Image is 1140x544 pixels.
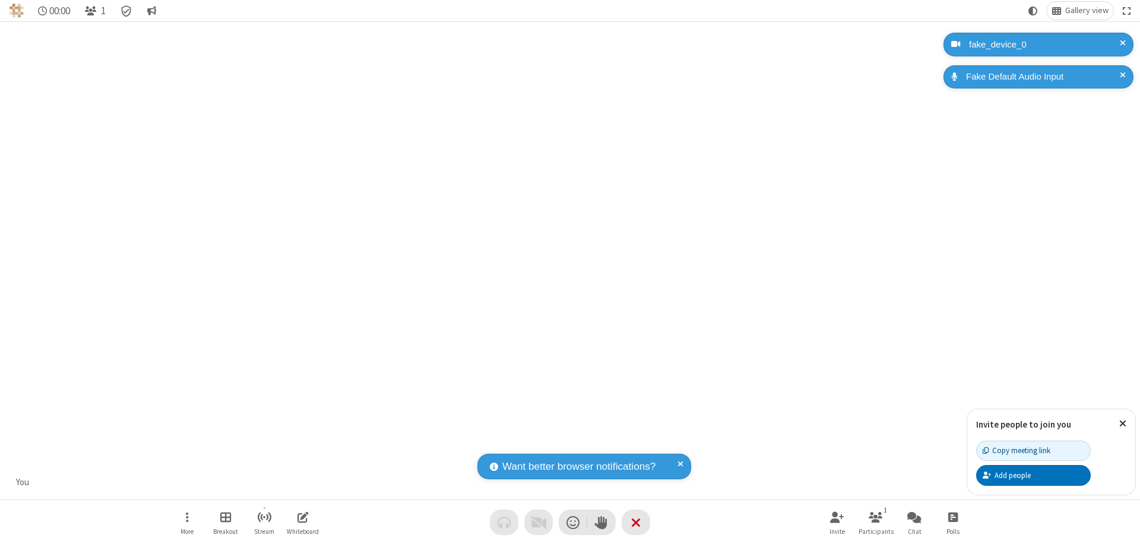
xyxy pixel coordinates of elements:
[213,528,238,535] span: Breakout
[819,505,855,539] button: Invite participants (⌘+Shift+I)
[859,528,894,535] span: Participants
[287,528,319,535] span: Whiteboard
[965,38,1125,52] div: fake_device_0
[858,505,894,539] button: Open participant list
[254,528,274,535] span: Stream
[976,465,1091,485] button: Add people
[208,505,243,539] button: Manage Breakout Rooms
[12,476,34,489] div: You
[1065,6,1109,15] span: Gallery view
[962,70,1125,84] div: Fake Default Audio Input
[285,505,321,539] button: Open shared whiteboard
[935,505,971,539] button: Open poll
[490,510,518,535] button: Audio problem - check your Internet connection or call by phone
[115,2,138,20] div: Meeting details Encryption enabled
[101,5,106,17] span: 1
[829,528,845,535] span: Invite
[9,4,24,18] img: QA Selenium DO NOT DELETE OR CHANGE
[976,419,1071,430] label: Invite people to join you
[881,505,891,515] div: 1
[976,441,1091,461] button: Copy meeting link
[49,5,70,17] span: 00:00
[33,2,75,20] div: Timer
[169,505,205,539] button: Open menu
[1118,2,1136,20] button: Fullscreen
[80,2,110,20] button: Open participant list
[946,528,959,535] span: Polls
[1110,409,1135,438] button: Close popover
[246,505,282,539] button: Start streaming
[142,2,161,20] button: Conversation
[524,510,553,535] button: Video
[1047,2,1113,20] button: Change layout
[180,528,194,535] span: More
[983,445,1050,456] div: Copy meeting link
[502,459,655,475] span: Want better browser notifications?
[897,505,932,539] button: Open chat
[559,510,587,535] button: Send a reaction
[1024,2,1043,20] button: Using system theme
[622,510,650,535] button: End or leave meeting
[908,528,921,535] span: Chat
[587,510,616,535] button: Raise hand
